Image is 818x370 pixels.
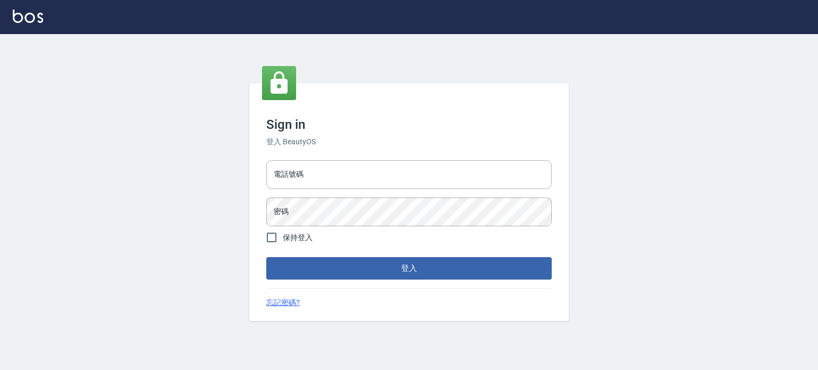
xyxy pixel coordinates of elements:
[283,232,313,243] span: 保持登入
[266,257,552,279] button: 登入
[266,136,552,147] h6: 登入 BeautyOS
[266,117,552,132] h3: Sign in
[13,10,43,23] img: Logo
[266,297,300,308] a: 忘記密碼?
